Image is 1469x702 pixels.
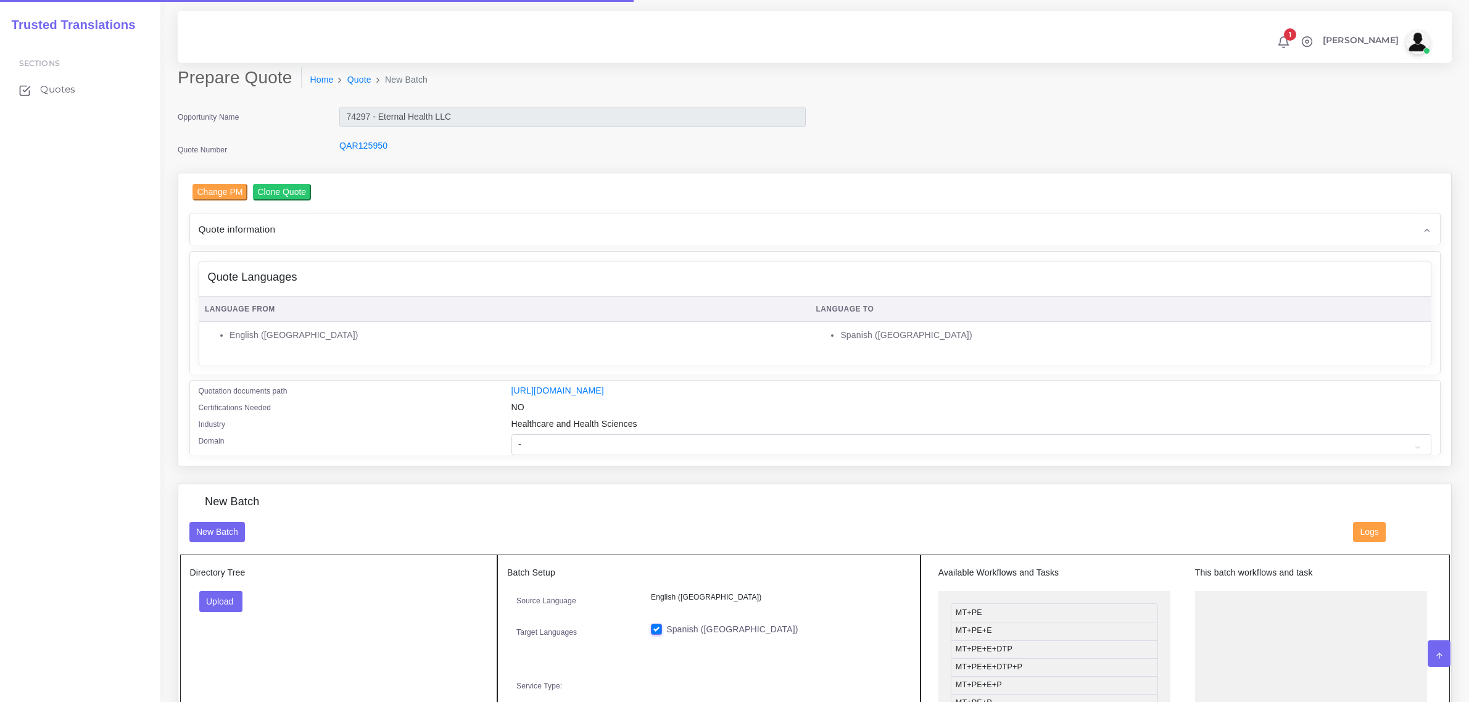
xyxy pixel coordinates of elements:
div: Healthcare and Health Sciences [502,418,1441,434]
button: Logs [1353,522,1386,543]
li: MT+PE+E [951,622,1158,640]
span: Quote information [199,222,276,236]
button: New Batch [189,522,246,543]
span: Quotes [40,83,75,96]
input: Clone Quote [253,184,312,200]
a: QAR125950 [339,141,387,151]
p: English ([GEOGRAPHIC_DATA]) [651,591,901,604]
img: avatar [1405,30,1430,54]
a: Home [310,73,334,86]
label: Quote Number [178,144,227,155]
h4: Quote Languages [208,271,297,284]
a: 1 [1273,35,1294,49]
span: Logs [1360,527,1379,537]
li: MT+PE+E+P [951,676,1158,695]
li: Spanish ([GEOGRAPHIC_DATA]) [840,329,1425,342]
li: MT+PE [951,603,1158,622]
h2: Trusted Translations [3,17,136,32]
button: Upload [199,591,243,612]
span: 1 [1284,28,1296,41]
h4: New Batch [205,495,259,509]
a: [URL][DOMAIN_NAME] [511,386,604,395]
label: Industry [199,419,226,430]
input: Change PM [192,184,248,200]
h5: Available Workflows and Tasks [938,568,1170,578]
label: Source Language [516,595,576,606]
a: Quotes [9,76,151,102]
label: Domain [199,436,225,447]
h5: This batch workflows and task [1195,568,1427,578]
div: Quote information [190,213,1440,245]
span: [PERSON_NAME] [1323,36,1399,44]
a: New Batch [189,526,246,536]
label: Opportunity Name [178,112,239,123]
h2: Prepare Quote [178,67,302,88]
label: Service Type: [516,680,562,692]
li: MT+PE+E+DTP+P [951,658,1158,677]
div: NO [502,401,1441,418]
a: [PERSON_NAME]avatar [1317,30,1434,54]
label: Spanish ([GEOGRAPHIC_DATA]) [666,623,798,636]
li: English ([GEOGRAPHIC_DATA]) [230,329,803,342]
li: MT+PE+E+DTP [951,640,1158,659]
a: Quote [347,73,371,86]
label: Quotation documents path [199,386,288,397]
label: Target Languages [516,627,577,638]
th: Language From [199,297,809,322]
h5: Batch Setup [507,568,911,578]
span: Sections [19,59,60,68]
h5: Directory Tree [190,568,488,578]
label: Certifications Needed [199,402,271,413]
th: Language To [809,297,1431,322]
a: Trusted Translations [3,15,136,35]
li: New Batch [371,73,428,86]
